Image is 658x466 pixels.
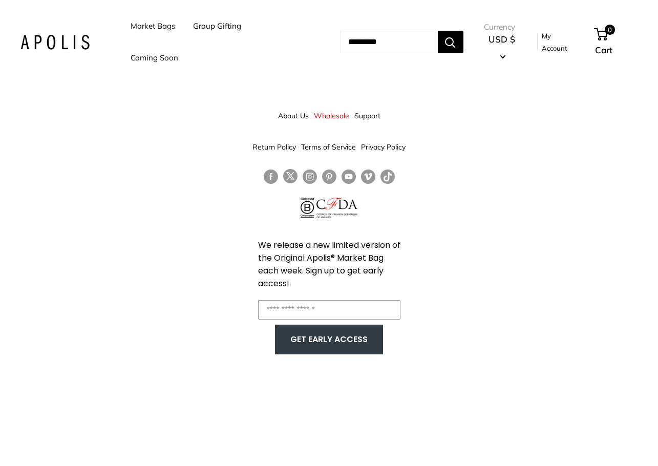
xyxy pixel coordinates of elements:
[258,300,400,320] input: Enter your email
[380,169,395,184] a: Follow us on Tumblr
[264,169,278,184] a: Follow us on Facebook
[316,198,357,218] img: Council of Fashion Designers of America Member
[301,138,356,156] a: Terms of Service
[131,51,178,65] a: Coming Soon
[193,19,241,33] a: Group Gifting
[342,169,356,184] a: Follow us on YouTube
[322,169,336,184] a: Follow us on Pinterest
[258,239,400,289] span: We release a new limited version of the Original Apolis® Market Bag each week. Sign up to get ear...
[314,107,349,125] a: Wholesale
[340,31,438,53] input: Search...
[301,198,314,218] img: Certified B Corporation
[361,169,375,184] a: Follow us on Vimeo
[595,26,638,58] a: 0 Cart
[542,30,577,55] a: My Account
[303,169,317,184] a: Follow us on Instagram
[354,107,380,125] a: Support
[489,34,515,45] span: USD $
[438,31,463,53] button: Search
[484,20,520,34] span: Currency
[252,138,296,156] a: Return Policy
[605,25,615,35] span: 0
[361,138,406,156] a: Privacy Policy
[595,45,612,55] span: Cart
[484,31,520,64] button: USD $
[131,19,175,33] a: Market Bags
[278,107,309,125] a: About Us
[283,169,298,187] a: Follow us on Twitter
[20,35,90,50] img: Apolis
[285,330,373,349] button: GET EARLY ACCESS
